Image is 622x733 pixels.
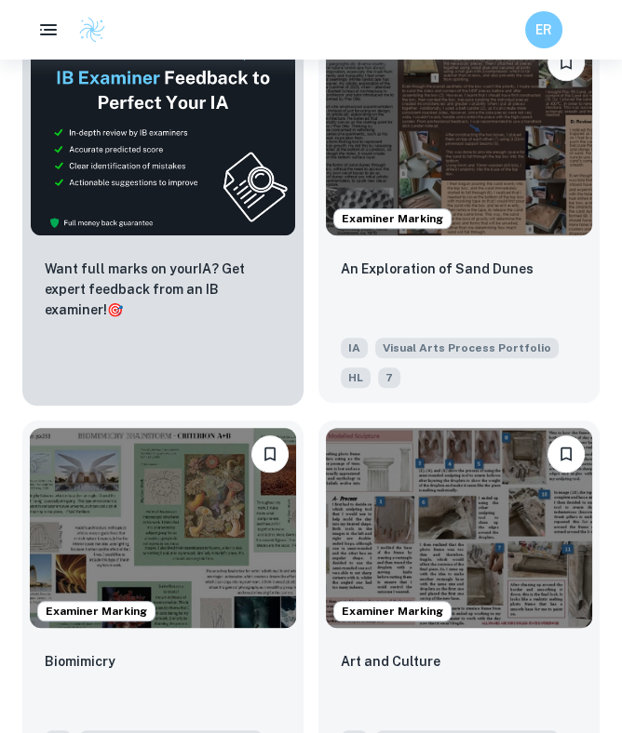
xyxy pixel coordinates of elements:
[326,428,592,628] img: Visual Arts Process Portfolio IA example thumbnail: Art and Culture
[334,603,451,620] span: Examiner Marking
[548,435,585,473] button: Bookmark
[341,367,371,388] span: HL
[22,32,304,406] a: ThumbnailWant full marks on yourIA? Get expert feedback from an IB examiner!
[30,428,296,628] img: Visual Arts Process Portfolio IA example thumbnail: Biomimicry
[378,367,400,388] span: 7
[45,651,115,672] p: Biomimicry
[341,651,440,672] p: Art and Culture
[341,259,534,279] p: An Exploration of Sand Dunes
[318,32,600,406] a: Examiner MarkingBookmarkAn Exploration of Sand DunesIAVisual Arts Process PortfolioHL7
[251,435,289,473] button: Bookmark
[326,36,592,236] img: Visual Arts Process Portfolio IA example thumbnail: An Exploration of Sand Dunes
[78,16,106,44] img: Clastify logo
[45,259,281,320] p: Want full marks on your IA ? Get expert feedback from an IB examiner!
[534,20,555,40] h6: ER
[334,210,451,227] span: Examiner Marking
[525,11,562,48] button: ER
[548,44,585,81] button: Bookmark
[107,302,123,317] span: 🎯
[375,338,559,358] span: Visual Arts Process Portfolio
[38,603,155,620] span: Examiner Marking
[341,338,368,358] span: IA
[30,39,296,237] img: Thumbnail
[67,16,106,44] a: Clastify logo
